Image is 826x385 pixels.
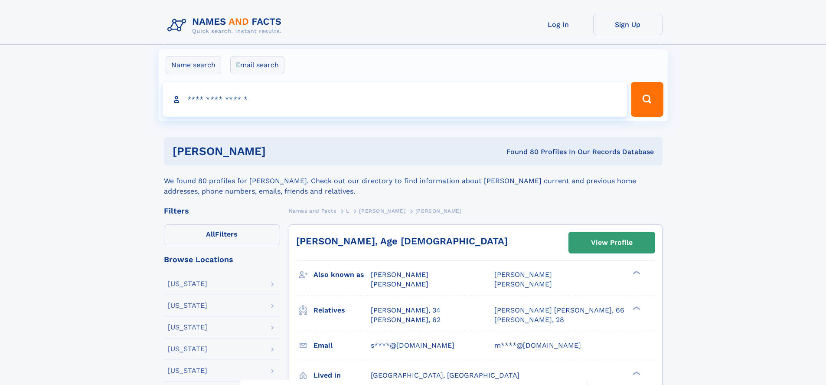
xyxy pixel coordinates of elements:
span: [PERSON_NAME] [415,208,462,214]
a: [PERSON_NAME] [PERSON_NAME], 66 [494,306,624,315]
a: [PERSON_NAME] [359,205,405,216]
h1: [PERSON_NAME] [173,146,386,157]
a: [PERSON_NAME], 62 [371,315,441,325]
a: [PERSON_NAME], 28 [494,315,564,325]
div: [US_STATE] [168,302,207,309]
span: [PERSON_NAME] [371,280,428,288]
span: [PERSON_NAME] [494,270,552,279]
label: Filters [164,224,280,245]
a: Names and Facts [289,205,336,216]
label: Email search [230,56,284,74]
div: ❯ [630,370,641,376]
a: [PERSON_NAME], 34 [371,306,441,315]
span: All [206,230,215,238]
span: [GEOGRAPHIC_DATA], [GEOGRAPHIC_DATA] [371,371,519,379]
button: Search Button [631,82,663,117]
div: View Profile [591,233,633,253]
div: [US_STATE] [168,324,207,331]
div: Filters [164,207,280,215]
h3: Also known as [313,267,371,282]
div: Found 80 Profiles In Our Records Database [386,147,654,157]
div: ❯ [630,270,641,276]
h3: Relatives [313,303,371,318]
a: Sign Up [593,14,663,35]
span: [PERSON_NAME] [359,208,405,214]
span: [PERSON_NAME] [371,270,428,279]
div: [US_STATE] [168,346,207,352]
h3: Lived in [313,368,371,383]
div: [US_STATE] [168,280,207,287]
a: [PERSON_NAME], Age [DEMOGRAPHIC_DATA] [296,236,508,247]
label: Name search [166,56,221,74]
div: Browse Locations [164,256,280,263]
h3: Email [313,338,371,353]
div: We found 80 profiles for [PERSON_NAME]. Check out our directory to find information about [PERSON... [164,165,663,197]
a: View Profile [569,232,655,253]
input: search input [163,82,627,117]
div: ❯ [630,305,641,311]
span: L [346,208,349,214]
div: [US_STATE] [168,367,207,374]
a: Log In [524,14,593,35]
span: [PERSON_NAME] [494,280,552,288]
img: Logo Names and Facts [164,14,289,37]
a: L [346,205,349,216]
